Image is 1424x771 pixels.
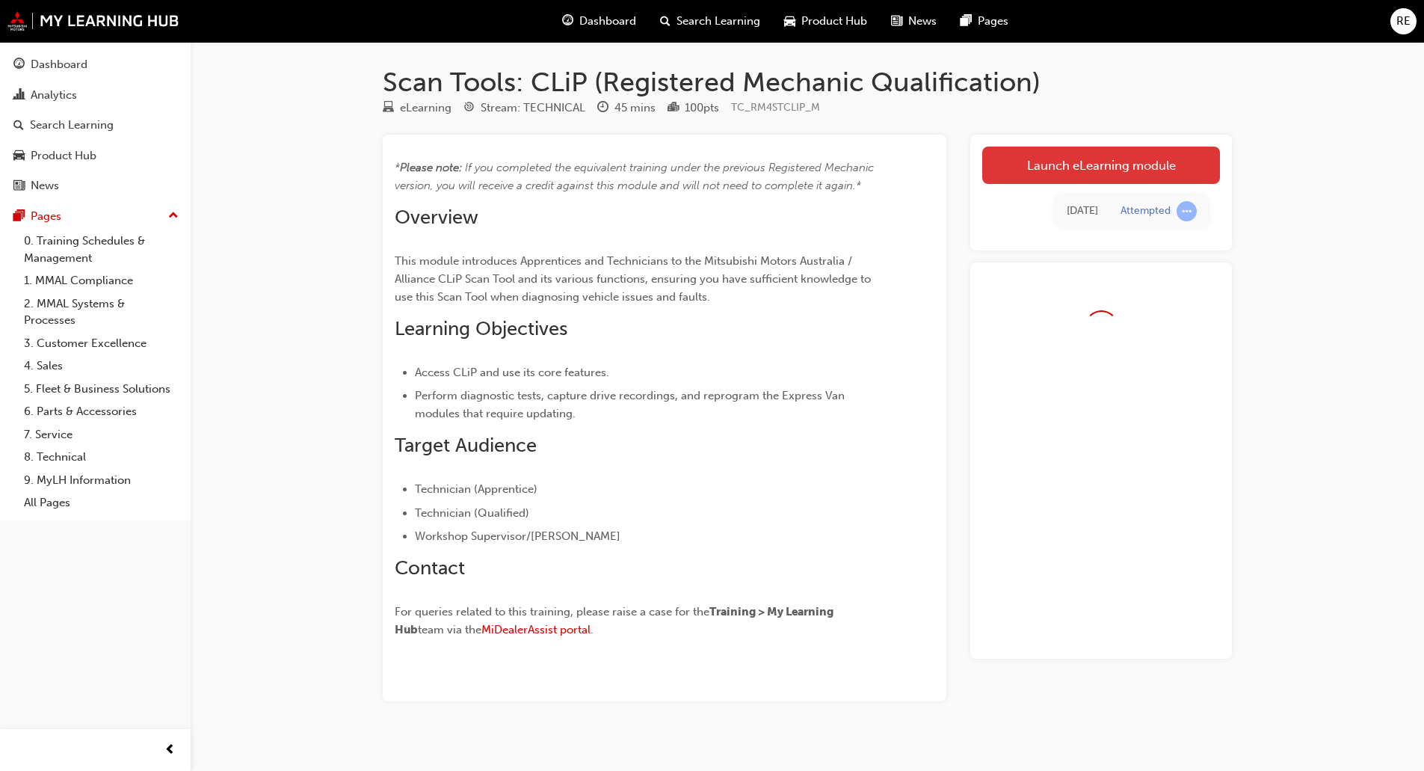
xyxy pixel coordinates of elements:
span: Target Audience [395,434,537,457]
div: Product Hub [31,147,96,165]
a: search-iconSearch Learning [648,6,772,37]
span: Product Hub [801,13,867,30]
div: eLearning [400,99,451,117]
a: 9. MyLH Information [18,469,185,492]
span: guage-icon [562,12,573,31]
div: Mon Sep 29 2025 15:33:00 GMT+1000 (Australian Eastern Standard Time) [1067,203,1098,220]
span: For queries related to this training, please raise a case for the [395,605,709,618]
div: Dashboard [31,56,87,73]
span: Contact [395,556,465,580]
a: 3. Customer Excellence [18,332,185,355]
span: news-icon [13,179,25,193]
span: . [591,623,594,636]
button: Pages [6,203,185,230]
span: If you completed the equivalent training under the previous Registered Mechanic version, you will... [395,161,877,192]
a: Dashboard [6,51,185,79]
a: 6. Parts & Accessories [18,400,185,423]
div: 45 mins [614,99,656,117]
span: Workshop Supervisor/[PERSON_NAME] [415,529,620,543]
a: Analytics [6,82,185,109]
a: 1. MMAL Compliance [18,269,185,292]
span: up-icon [168,206,179,226]
div: 100 pts [685,99,719,117]
a: 4. Sales [18,354,185,378]
div: Stream: TECHNICAL [481,99,585,117]
a: 8. Technical [18,446,185,469]
a: 0. Training Schedules & Management [18,230,185,269]
span: search-icon [13,119,24,132]
button: RE [1390,8,1417,34]
span: Dashboard [579,13,636,30]
span: podium-icon [668,102,679,115]
span: Technician (Apprentice) [415,482,537,496]
a: 2. MMAL Systems & Processes [18,292,185,332]
div: Stream [463,99,585,117]
span: Please note: ​ [400,161,465,174]
span: Access CLiP and use its core features. [415,366,609,379]
div: Duration [597,99,656,117]
span: car-icon [784,12,795,31]
a: News [6,172,185,200]
span: Overview [395,206,478,229]
div: News [31,177,59,194]
span: This module introduces Apprentices and Technicians to the Mitsubishi Motors Australia / Alliance ... [395,254,874,304]
a: MiDealerAssist portal [481,623,591,636]
span: Learning Objectives [395,317,567,340]
div: Attempted [1121,204,1171,218]
span: pages-icon [13,210,25,224]
span: Learning resource code [731,101,820,114]
a: news-iconNews [879,6,949,37]
div: Points [668,99,719,117]
span: prev-icon [164,741,176,760]
span: Perform diagnostic tests, capture drive recordings, and reprogram the Express Van modules that re... [415,389,848,420]
span: learningResourceType_ELEARNING-icon [383,102,394,115]
span: Technician (Qualified) [415,506,529,520]
a: All Pages [18,491,185,514]
a: car-iconProduct Hub [772,6,879,37]
a: 7. Service [18,423,185,446]
span: guage-icon [13,58,25,72]
span: team via the [418,623,481,636]
a: pages-iconPages [949,6,1020,37]
a: Launch eLearning module [982,147,1220,184]
a: guage-iconDashboard [550,6,648,37]
a: Product Hub [6,142,185,170]
div: Pages [31,208,61,225]
span: Search Learning [676,13,760,30]
span: chart-icon [13,89,25,102]
div: Search Learning [30,117,114,134]
span: Pages [978,13,1008,30]
span: target-icon [463,102,475,115]
button: DashboardAnalyticsSearch LearningProduct HubNews [6,48,185,203]
a: Search Learning [6,111,185,139]
span: RE [1396,13,1411,30]
h1: Scan Tools: CLiP (Registered Mechanic Qualification) [383,66,1232,99]
span: clock-icon [597,102,608,115]
a: 5. Fleet & Business Solutions [18,378,185,401]
span: search-icon [660,12,671,31]
span: car-icon [13,150,25,163]
span: news-icon [891,12,902,31]
div: Analytics [31,87,77,104]
img: mmal [7,11,179,31]
span: learningRecordVerb_ATTEMPT-icon [1177,201,1197,221]
span: News [908,13,937,30]
div: Type [383,99,451,117]
span: pages-icon [961,12,972,31]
